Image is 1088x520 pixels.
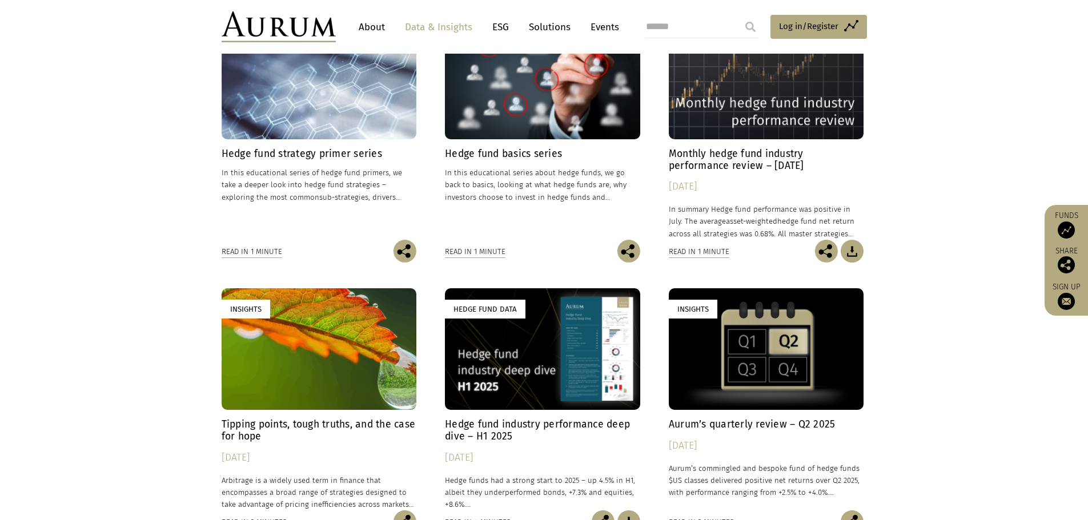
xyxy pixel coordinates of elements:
[445,418,640,442] h4: Hedge fund industry performance deep dive – H1 2025
[669,203,864,239] p: In summary Hedge fund performance was positive in July. The average hedge fund net return across ...
[445,245,505,258] div: Read in 1 minute
[445,474,640,510] p: Hedge funds had a strong start to 2025 – up 4.5% in H1, albeit they underperformed bonds, +7.3% a...
[770,15,867,39] a: Log in/Register
[445,167,640,203] p: In this educational series about hedge funds, we go back to basics, looking at what hedge funds a...
[815,240,838,263] img: Share this post
[222,245,282,258] div: Read in 1 minute
[222,300,270,319] div: Insights
[726,217,777,225] span: asset-weighted
[445,288,640,510] a: Hedge Fund Data Hedge fund industry performance deep dive – H1 2025 [DATE] Hedge funds had a stro...
[669,300,717,319] div: Insights
[222,418,417,442] h4: Tipping points, tough truths, and the case for hope
[394,240,416,263] img: Share this post
[617,240,640,263] img: Share this post
[445,300,525,319] div: Hedge Fund Data
[669,17,864,239] a: Hedge Fund Data Monthly hedge fund industry performance review – [DATE] [DATE] In summary Hedge f...
[445,17,640,239] a: Insights Hedge fund basics series In this educational series about hedge funds, we go back to bas...
[353,17,391,38] a: About
[779,19,838,33] span: Log in/Register
[222,167,417,203] p: In this educational series of hedge fund primers, we take a deeper look into hedge fund strategie...
[319,193,368,201] span: sub-strategies
[1058,221,1075,239] img: Access Funds
[669,148,864,172] h4: Monthly hedge fund industry performance review – [DATE]
[669,179,864,195] div: [DATE]
[1050,282,1082,310] a: Sign up
[841,240,864,263] img: Download Article
[669,418,864,430] h4: Aurum’s quarterly review – Q2 2025
[222,450,417,466] div: [DATE]
[739,15,762,38] input: Submit
[669,462,864,498] p: Aurum’s commingled and bespoke fund of hedge funds $US classes delivered positive net returns ove...
[222,11,336,42] img: Aurum
[1050,247,1082,273] div: Share
[585,17,619,38] a: Events
[669,438,864,454] div: [DATE]
[523,17,576,38] a: Solutions
[222,288,417,510] a: Insights Tipping points, tough truths, and the case for hope [DATE] Arbitrage is a widely used te...
[669,288,864,510] a: Insights Aurum’s quarterly review – Q2 2025 [DATE] Aurum’s commingled and bespoke fund of hedge f...
[487,17,515,38] a: ESG
[222,17,417,239] a: Insights Hedge fund strategy primer series In this educational series of hedge fund primers, we t...
[445,450,640,466] div: [DATE]
[669,245,729,258] div: Read in 1 minute
[1058,293,1075,310] img: Sign up to our newsletter
[1050,211,1082,239] a: Funds
[399,17,478,38] a: Data & Insights
[222,148,417,160] h4: Hedge fund strategy primer series
[445,148,640,160] h4: Hedge fund basics series
[222,474,417,510] p: Arbitrage is a widely used term in finance that encompasses a broad range of strategies designed ...
[1058,256,1075,273] img: Share this post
